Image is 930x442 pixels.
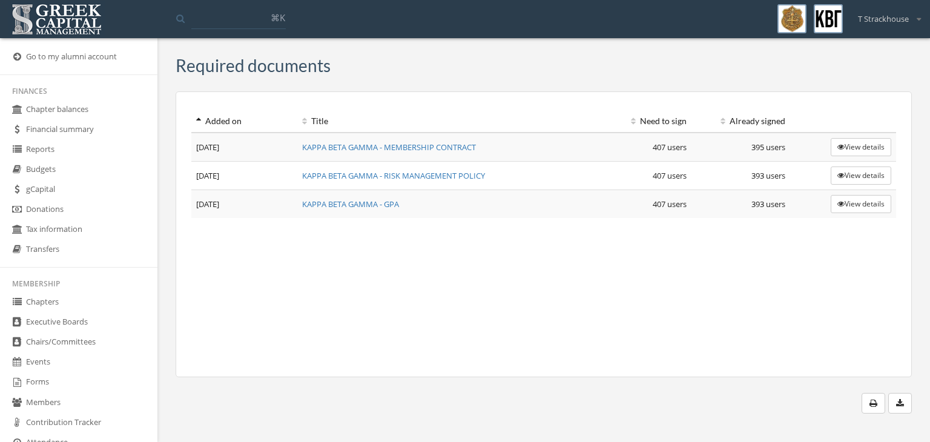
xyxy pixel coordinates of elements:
[751,142,785,153] span: 395 users
[271,12,285,24] span: ⌘K
[191,133,297,162] td: [DATE]
[850,4,921,25] div: T Strackhouse
[302,199,399,209] a: KAPPA BETA GAMMA - GPA
[691,110,790,133] th: Already signed
[191,162,297,190] td: [DATE]
[297,110,593,133] th: Title
[191,110,297,133] th: Added on
[302,170,485,181] a: KAPPA BETA GAMMA - RISK MANAGEMENT POLICY
[751,170,785,181] span: 393 users
[593,110,691,133] th: Need to sign
[831,138,891,156] button: View details
[751,199,785,209] span: 393 users
[831,167,891,185] button: View details
[191,190,297,219] td: [DATE]
[653,170,687,181] span: 407 users
[831,195,891,213] button: View details
[302,142,476,153] a: KAPPA BETA GAMMA - MEMBERSHIP CONTRACT
[653,199,687,209] span: 407 users
[653,142,687,153] span: 407 users
[176,56,331,75] h3: Required documents
[858,13,909,25] span: T Strackhouse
